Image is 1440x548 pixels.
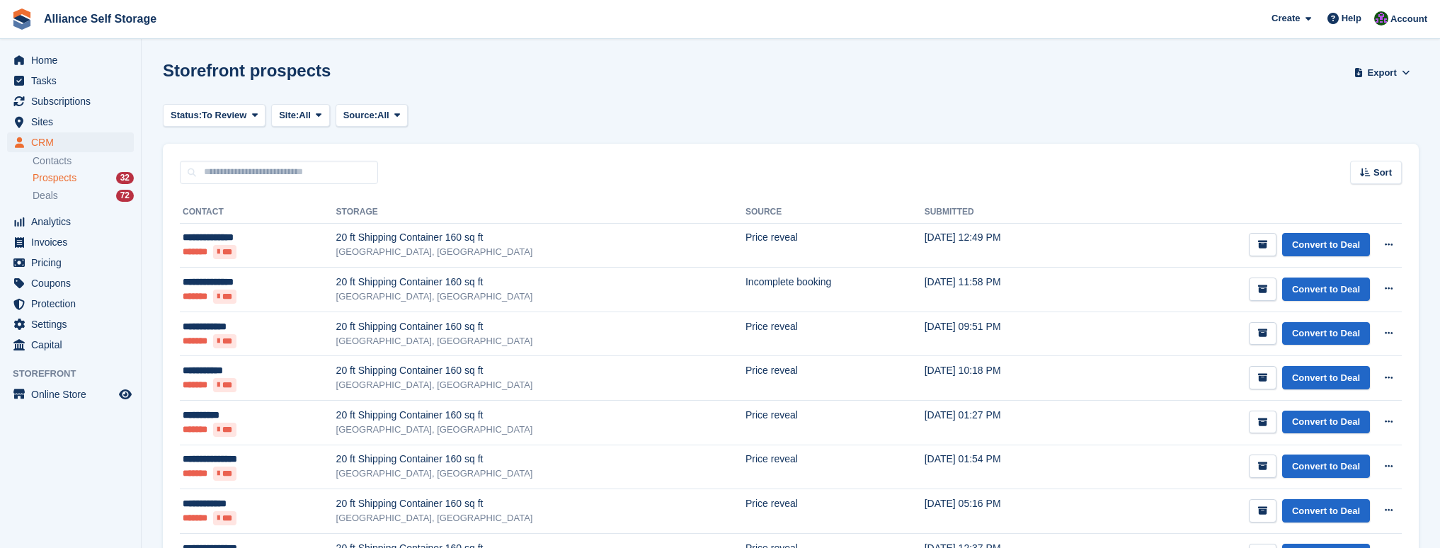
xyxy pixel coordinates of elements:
[336,408,745,423] div: 20 ft Shipping Container 160 sq ft
[336,496,745,511] div: 20 ft Shipping Container 160 sq ft
[745,445,925,489] td: Price reveal
[31,132,116,152] span: CRM
[1282,411,1370,434] a: Convert to Deal
[925,489,1084,534] td: [DATE] 05:16 PM
[745,312,925,356] td: Price reveal
[745,356,925,401] td: Price reveal
[13,367,141,381] span: Storefront
[7,212,134,232] a: menu
[31,335,116,355] span: Capital
[7,335,134,355] a: menu
[1351,61,1413,84] button: Export
[336,104,408,127] button: Source: All
[1282,499,1370,523] a: Convert to Deal
[31,212,116,232] span: Analytics
[279,108,299,122] span: Site:
[1282,322,1370,346] a: Convert to Deal
[180,201,336,224] th: Contact
[163,61,331,80] h1: Storefront prospects
[925,268,1084,312] td: [DATE] 11:58 PM
[33,189,58,202] span: Deals
[31,384,116,404] span: Online Store
[925,445,1084,489] td: [DATE] 01:54 PM
[745,223,925,268] td: Price reveal
[925,312,1084,356] td: [DATE] 09:51 PM
[7,112,134,132] a: menu
[31,273,116,293] span: Coupons
[33,171,76,185] span: Prospects
[171,108,202,122] span: Status:
[336,319,745,334] div: 20 ft Shipping Container 160 sq ft
[925,356,1084,401] td: [DATE] 10:18 PM
[1390,12,1427,26] span: Account
[163,104,265,127] button: Status: To Review
[31,253,116,273] span: Pricing
[1374,11,1388,25] img: Romilly Norton
[33,188,134,203] a: Deals 72
[336,334,745,348] div: [GEOGRAPHIC_DATA], [GEOGRAPHIC_DATA]
[11,8,33,30] img: stora-icon-8386f47178a22dfd0bd8f6a31ec36ba5ce8667c1dd55bd0f319d3a0aa187defe.svg
[7,294,134,314] a: menu
[336,290,745,304] div: [GEOGRAPHIC_DATA], [GEOGRAPHIC_DATA]
[31,50,116,70] span: Home
[336,363,745,378] div: 20 ft Shipping Container 160 sq ft
[1272,11,1300,25] span: Create
[117,386,134,403] a: Preview store
[33,154,134,168] a: Contacts
[7,71,134,91] a: menu
[1368,66,1397,80] span: Export
[7,384,134,404] a: menu
[336,378,745,392] div: [GEOGRAPHIC_DATA], [GEOGRAPHIC_DATA]
[925,201,1084,224] th: Submitted
[336,201,745,224] th: Storage
[1282,366,1370,389] a: Convert to Deal
[31,71,116,91] span: Tasks
[116,172,134,184] div: 32
[31,294,116,314] span: Protection
[377,108,389,122] span: All
[299,108,311,122] span: All
[745,201,925,224] th: Source
[336,230,745,245] div: 20 ft Shipping Container 160 sq ft
[7,253,134,273] a: menu
[31,112,116,132] span: Sites
[1282,278,1370,301] a: Convert to Deal
[336,511,745,525] div: [GEOGRAPHIC_DATA], [GEOGRAPHIC_DATA]
[7,314,134,334] a: menu
[336,423,745,437] div: [GEOGRAPHIC_DATA], [GEOGRAPHIC_DATA]
[116,190,134,202] div: 72
[1373,166,1392,180] span: Sort
[1282,233,1370,256] a: Convert to Deal
[7,132,134,152] a: menu
[1342,11,1361,25] span: Help
[31,314,116,334] span: Settings
[7,91,134,111] a: menu
[31,232,116,252] span: Invoices
[336,245,745,259] div: [GEOGRAPHIC_DATA], [GEOGRAPHIC_DATA]
[7,273,134,293] a: menu
[7,232,134,252] a: menu
[31,91,116,111] span: Subscriptions
[745,489,925,534] td: Price reveal
[343,108,377,122] span: Source:
[202,108,246,122] span: To Review
[7,50,134,70] a: menu
[271,104,330,127] button: Site: All
[925,401,1084,445] td: [DATE] 01:27 PM
[336,275,745,290] div: 20 ft Shipping Container 160 sq ft
[38,7,162,30] a: Alliance Self Storage
[925,223,1084,268] td: [DATE] 12:49 PM
[336,452,745,467] div: 20 ft Shipping Container 160 sq ft
[745,401,925,445] td: Price reveal
[336,467,745,481] div: [GEOGRAPHIC_DATA], [GEOGRAPHIC_DATA]
[33,171,134,185] a: Prospects 32
[1282,455,1370,478] a: Convert to Deal
[745,268,925,312] td: Incomplete booking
